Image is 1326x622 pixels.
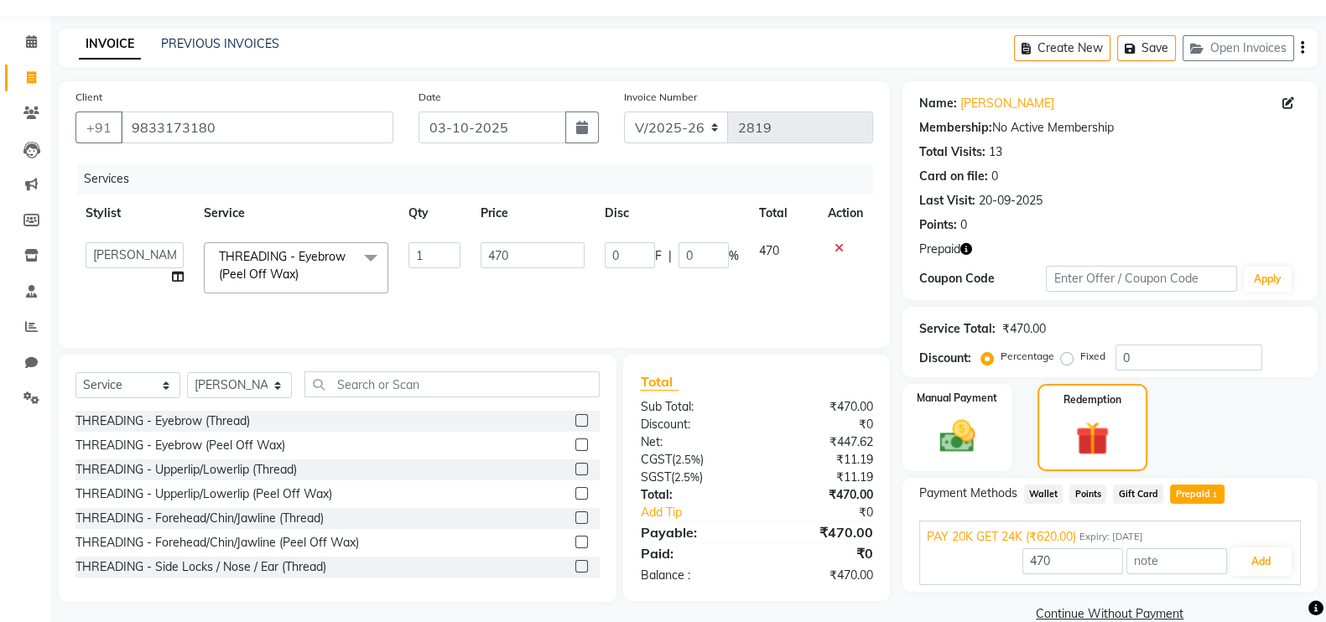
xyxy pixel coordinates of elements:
[75,485,332,503] div: THREADING - Upperlip/Lowerlip (Peel Off Wax)
[757,543,886,563] div: ₹0
[1046,266,1237,292] input: Enter Offer / Coupon Code
[749,194,817,232] th: Total
[75,90,102,105] label: Client
[1024,485,1063,504] span: Wallet
[75,412,250,430] div: THREADING - Eyebrow (Thread)
[778,504,886,521] div: ₹0
[419,90,441,105] label: Date
[75,558,326,576] div: THREADING - Side Locks / Nose / Ear (Thread)
[757,398,886,416] div: ₹470.00
[1244,267,1292,292] button: Apply
[1209,490,1219,500] span: 1
[917,391,997,406] label: Manual Payment
[729,247,739,265] span: %
[627,398,757,416] div: Sub Total:
[627,543,757,563] div: Paid:
[1069,485,1106,504] span: Points
[79,29,141,60] a: INVOICE
[673,470,699,484] span: 2.5%
[919,485,1017,502] span: Payment Methods
[627,451,757,469] div: ( )
[595,194,749,232] th: Disc
[627,416,757,433] div: Discount:
[1126,548,1227,574] input: note
[75,111,122,143] button: +91
[919,119,992,137] div: Membership:
[759,243,779,258] span: 470
[624,90,697,105] label: Invoice Number
[640,452,671,467] span: CGST
[919,168,988,185] div: Card on file:
[757,416,886,433] div: ₹0
[627,567,757,584] div: Balance :
[194,194,398,232] th: Service
[1170,485,1225,504] span: Prepaid
[627,486,757,504] div: Total:
[960,216,967,234] div: 0
[1117,35,1176,61] button: Save
[757,567,886,584] div: ₹470.00
[919,216,957,234] div: Points:
[919,350,971,367] div: Discount:
[674,453,699,466] span: 2.5%
[919,119,1301,137] div: No Active Membership
[1063,392,1121,407] label: Redemption
[757,486,886,504] div: ₹470.00
[75,437,285,454] div: THREADING - Eyebrow (Peel Off Wax)
[627,433,757,451] div: Net:
[1079,530,1143,544] span: Expiry: [DATE]
[928,416,985,457] img: _cash.svg
[757,522,886,542] div: ₹470.00
[960,95,1054,112] a: [PERSON_NAME]
[1014,35,1110,61] button: Create New
[161,36,279,51] a: PREVIOUS INVOICES
[919,320,996,338] div: Service Total:
[1080,349,1105,364] label: Fixed
[927,528,1076,546] span: PAY 20K GET 24K (₹620.00)
[757,433,886,451] div: ₹447.62
[1002,320,1046,338] div: ₹470.00
[989,143,1002,161] div: 13
[1230,547,1292,576] button: Add
[1065,417,1120,459] img: _gift.svg
[640,469,670,485] span: SGST
[75,510,324,527] div: THREADING - Forehead/Chin/Jawline (Thread)
[818,194,873,232] th: Action
[757,469,886,486] div: ₹11.19
[471,194,595,232] th: Price
[75,461,297,479] div: THREADING - Upperlip/Lowerlip (Thread)
[398,194,471,232] th: Qty
[1183,35,1294,61] button: Open Invoices
[299,267,306,282] a: x
[919,143,985,161] div: Total Visits:
[919,270,1047,288] div: Coupon Code
[77,163,886,194] div: Services
[979,192,1043,210] div: 20-09-2025
[121,111,393,143] input: Search by Name/Mobile/Email/Code
[668,247,672,265] span: |
[219,249,346,282] span: THREADING - Eyebrow (Peel Off Wax)
[304,371,600,397] input: Search or Scan
[655,247,662,265] span: F
[991,168,998,185] div: 0
[1001,349,1054,364] label: Percentage
[919,192,975,210] div: Last Visit:
[75,194,194,232] th: Stylist
[75,534,359,552] div: THREADING - Forehead/Chin/Jawline (Peel Off Wax)
[627,469,757,486] div: ( )
[757,451,886,469] div: ₹11.19
[640,373,679,391] span: Total
[919,241,960,258] span: Prepaid
[1113,485,1163,504] span: Gift Card
[1022,548,1123,574] input: Amount
[627,522,757,542] div: Payable:
[919,95,957,112] div: Name:
[627,504,777,521] a: Add Tip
